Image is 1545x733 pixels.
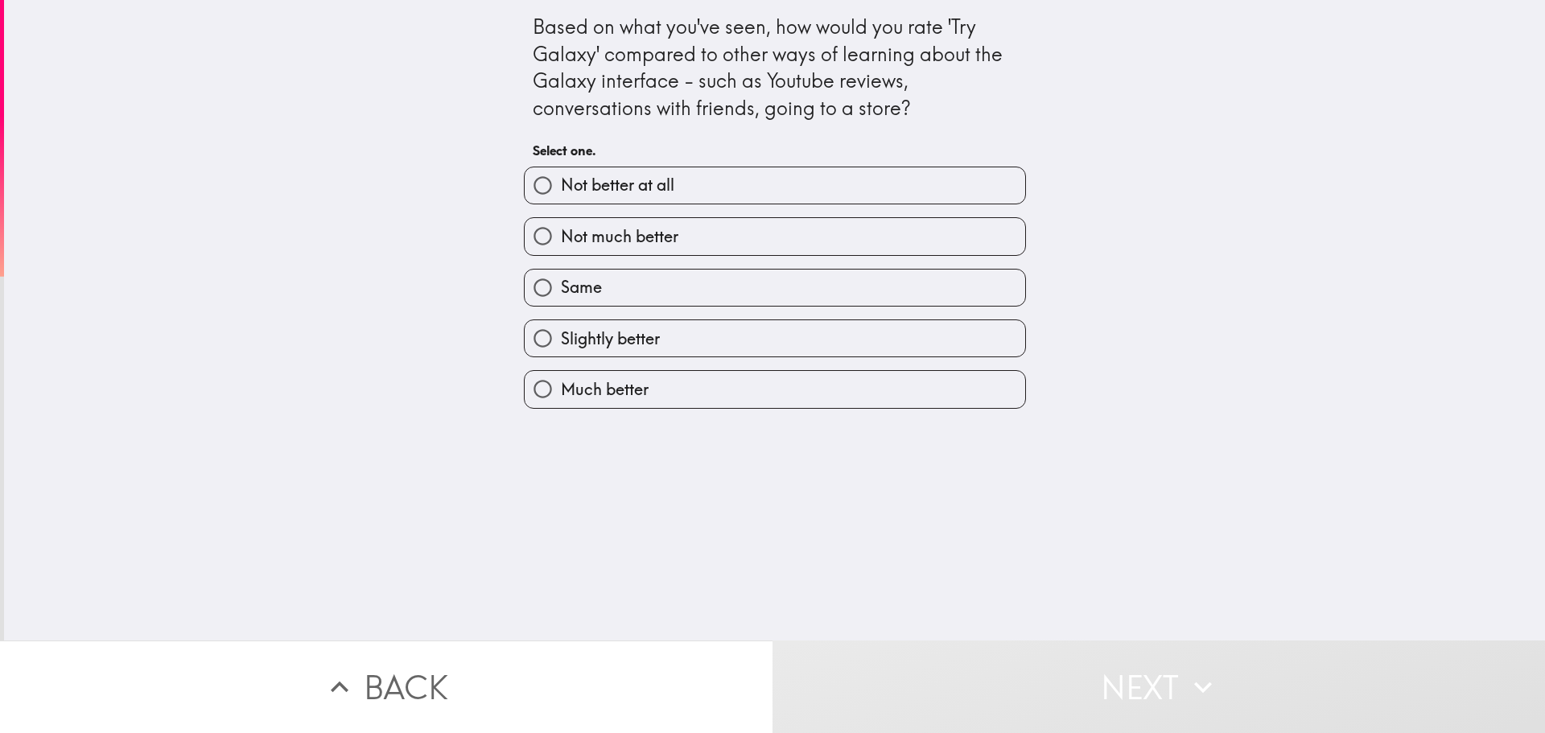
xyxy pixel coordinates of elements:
span: Not better at all [561,174,674,196]
div: Based on what you've seen, how would you rate 'Try Galaxy' compared to other ways of learning abo... [533,14,1017,121]
button: Slightly better [525,320,1025,356]
h6: Select one. [533,142,1017,159]
span: Same [561,276,602,299]
button: Not better at all [525,167,1025,204]
button: Much better [525,371,1025,407]
span: Slightly better [561,327,660,350]
button: Same [525,270,1025,306]
button: Next [772,640,1545,733]
span: Not much better [561,225,678,248]
button: Not much better [525,218,1025,254]
span: Much better [561,378,649,401]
